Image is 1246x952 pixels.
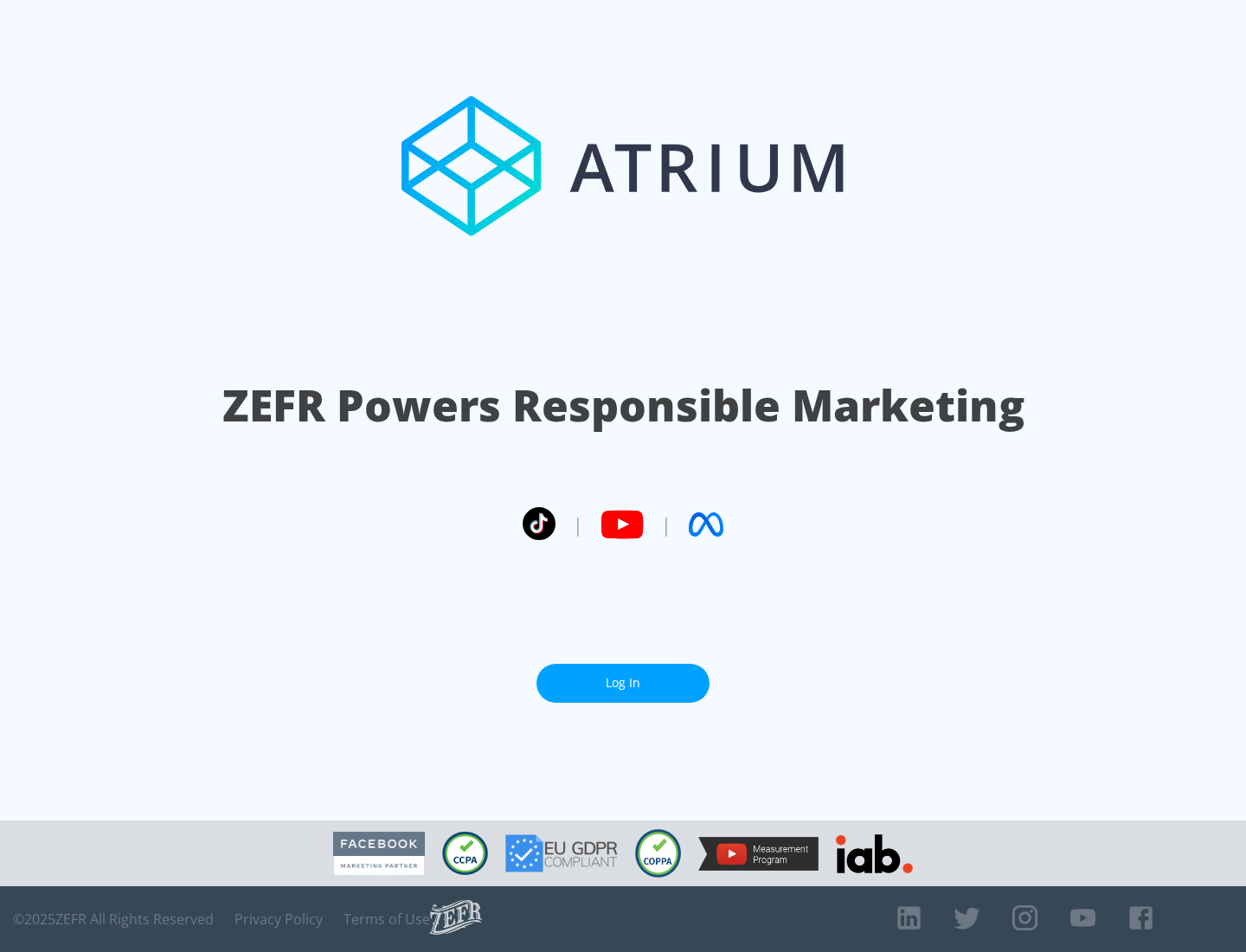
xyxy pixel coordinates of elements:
img: IAB [836,834,913,873]
img: COPPA Compliant [635,829,681,878]
a: Terms of Use [344,910,430,928]
img: GDPR Compliant [505,834,618,872]
span: © 2025 ZEFR All Rights Reserved [13,910,214,928]
span: | [573,511,583,537]
img: YouTube Measurement Program [698,837,819,871]
span: | [661,511,671,537]
a: Log In [536,664,710,703]
a: Privacy Policy [234,910,323,928]
h1: ZEFR Powers Responsible Marketing [222,376,1024,435]
img: CCPA Compliant [442,832,488,875]
img: Facebook Marketing Partner [333,832,425,876]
